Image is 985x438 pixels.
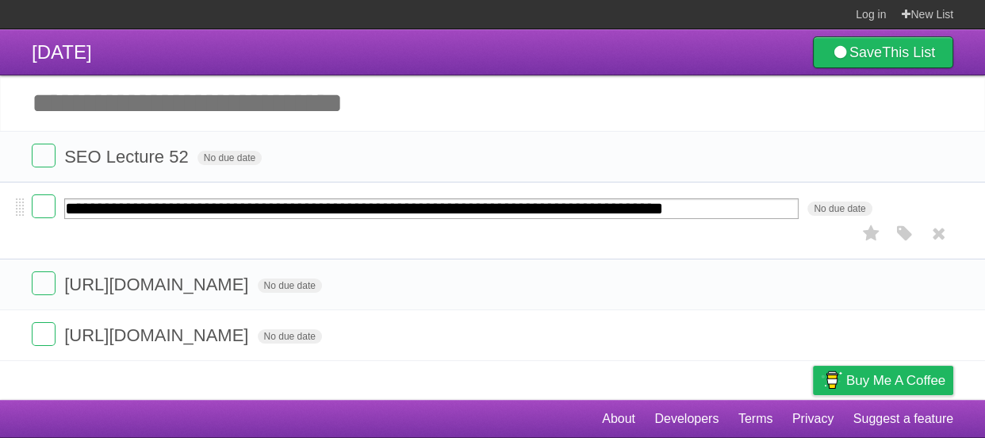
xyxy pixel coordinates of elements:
a: Terms [738,404,773,434]
span: No due date [258,279,322,293]
label: Done [32,144,56,167]
span: Buy me a coffee [846,367,945,394]
a: Developers [654,404,719,434]
span: [URL][DOMAIN_NAME] [64,275,252,294]
span: No due date [197,151,262,165]
label: Done [32,194,56,218]
span: [DATE] [32,41,92,63]
a: Buy me a coffee [813,366,953,395]
a: About [602,404,635,434]
label: Star task [857,221,887,247]
span: No due date [258,329,322,344]
a: Privacy [792,404,834,434]
label: Done [32,322,56,346]
b: This List [882,44,935,60]
label: Done [32,271,56,295]
a: Suggest a feature [853,404,953,434]
span: No due date [807,202,872,216]
a: SaveThis List [813,36,953,68]
span: SEO Lecture 52 [64,147,193,167]
span: [URL][DOMAIN_NAME] [64,325,252,345]
img: Buy me a coffee [821,367,842,394]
